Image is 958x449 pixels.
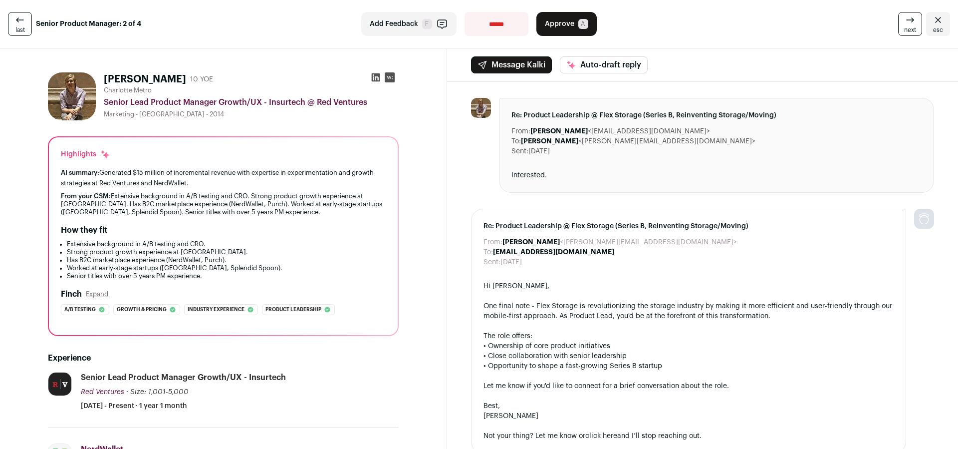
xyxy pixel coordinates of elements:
[914,209,934,229] img: nopic.png
[528,146,550,156] dd: [DATE]
[61,167,386,188] div: Generated $15 million of incremental revenue with expertise in experimentation and growth strateg...
[61,169,99,176] span: AI summary:
[933,26,943,34] span: esc
[61,288,82,300] h2: Finch
[545,19,574,29] span: Approve
[898,12,922,36] a: next
[64,305,96,315] span: A/b testing
[61,224,107,236] h2: How they fit
[483,281,894,441] div: Hi [PERSON_NAME], One final note - Flex Storage is revolutionizing the storage industry by making...
[521,138,578,145] b: [PERSON_NAME]
[585,433,617,440] a: click here
[67,264,386,272] li: Worked at early-stage startups ([GEOGRAPHIC_DATA], Splendid Spoon).
[36,19,141,29] strong: Senior Product Manager: 2 of 4
[483,237,502,247] dt: From:
[104,96,399,108] div: Senior Lead Product Manager Growth/UX - Insurtech @ Red Ventures
[536,12,597,36] button: Approve A
[48,373,71,396] img: fd048005401583021b568a71996c7453a9a2a34aa200d2b33fadf4fa024c79be.jpg
[511,136,521,146] dt: To:
[104,72,186,86] h1: [PERSON_NAME]
[502,239,560,246] b: [PERSON_NAME]
[493,249,614,256] b: [EMAIL_ADDRESS][DOMAIN_NAME]
[521,136,755,146] dd: <[PERSON_NAME][EMAIL_ADDRESS][DOMAIN_NAME]>
[500,257,522,267] dd: [DATE]
[81,401,187,411] span: [DATE] - Present · 1 year 1 month
[67,240,386,248] li: Extensive background in A/B testing and CRO.
[578,19,588,29] span: A
[48,352,399,364] h2: Experience
[422,19,432,29] span: F
[48,72,96,120] img: c92d3eb912df2308772029e56dcaf54b6268ebe4047d6edb7c0dea87813ea680.jpg
[61,149,110,159] div: Highlights
[530,128,588,135] b: [PERSON_NAME]
[511,170,922,180] div: Interested.
[126,389,189,396] span: · Size: 1,001-5,000
[8,12,32,36] a: last
[361,12,457,36] button: Add Feedback F
[511,146,528,156] dt: Sent:
[530,126,710,136] dd: <[EMAIL_ADDRESS][DOMAIN_NAME]>
[86,290,108,298] button: Expand
[502,237,737,247] dd: <[PERSON_NAME][EMAIL_ADDRESS][DOMAIN_NAME]>
[104,86,152,94] span: Charlotte Metro
[511,110,922,120] span: Re: Product Leadership @ Flex Storage (Series B, Reinventing Storage/Moving)
[511,126,530,136] dt: From:
[926,12,950,36] a: Close
[81,389,124,396] span: Red Ventures
[104,110,399,118] div: Marketing - [GEOGRAPHIC_DATA] - 2014
[265,305,321,315] span: Product leadership
[15,26,25,34] span: last
[560,56,648,73] button: Auto-draft reply
[67,256,386,264] li: Has B2C marketplace experience (NerdWallet, Purch).
[904,26,916,34] span: next
[188,305,244,315] span: Industry experience
[81,372,286,383] div: Senior Lead Product Manager Growth/UX - Insurtech
[483,247,493,257] dt: To:
[471,98,491,118] img: c92d3eb912df2308772029e56dcaf54b6268ebe4047d6edb7c0dea87813ea680.jpg
[67,248,386,256] li: Strong product growth experience at [GEOGRAPHIC_DATA].
[190,74,213,84] div: 10 YOE
[370,19,418,29] span: Add Feedback
[471,56,552,73] button: Message Kalki
[67,272,386,280] li: Senior titles with over 5 years PM experience.
[61,192,386,216] div: Extensive background in A/B testing and CRO. Strong product growth experience at [GEOGRAPHIC_DATA...
[483,221,894,231] span: Re: Product Leadership @ Flex Storage (Series B, Reinventing Storage/Moving)
[483,257,500,267] dt: Sent:
[117,305,167,315] span: Growth & pricing
[61,193,111,199] span: From your CSM:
